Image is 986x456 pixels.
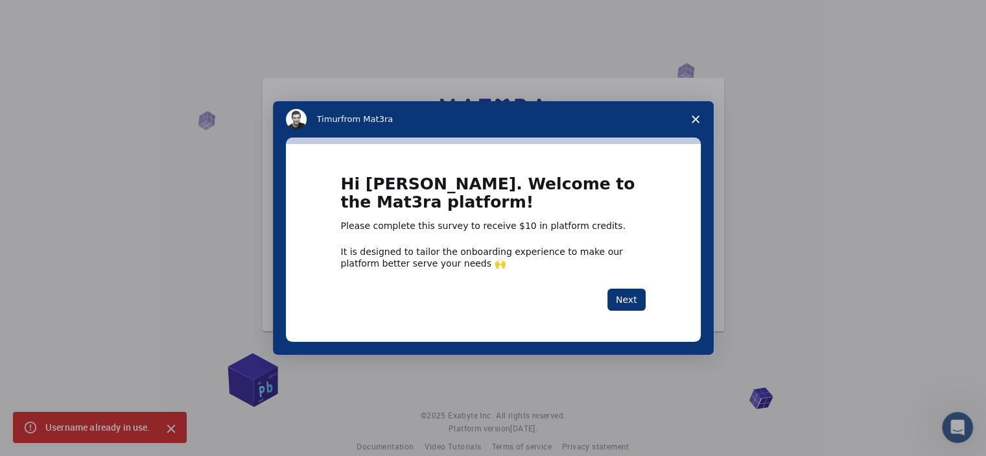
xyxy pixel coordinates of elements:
div: It is designed to tailor the onboarding experience to make our platform better serve your needs 🙌 [341,246,646,269]
div: Please complete this survey to receive $10 in platform credits. [341,220,646,233]
button: Next [607,289,646,311]
span: Поддержка [21,9,91,21]
span: Timur [317,114,341,124]
img: Profile image for Timur [286,109,307,130]
span: Close survey [677,101,714,138]
span: from Mat3ra [341,114,393,124]
h1: Hi [PERSON_NAME]. Welcome to the Mat3ra platform! [341,175,646,220]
